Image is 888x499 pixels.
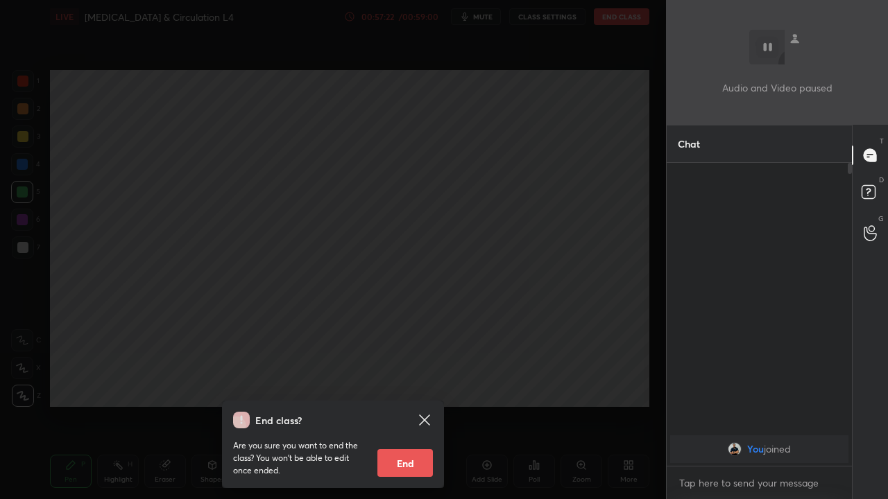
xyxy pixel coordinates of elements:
[747,444,764,455] span: You
[728,442,742,456] img: e79474230d8842dfbc566d253cde689a.jpg
[667,125,711,162] p: Chat
[667,432,852,466] div: grid
[764,444,791,455] span: joined
[878,213,884,224] p: G
[377,449,433,477] button: End
[233,439,366,477] p: Are you sure you want to end the class? You won’t be able to edit once ended.
[880,136,884,146] p: T
[255,413,302,428] h4: End class?
[722,80,832,95] p: Audio and Video paused
[879,175,884,185] p: D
